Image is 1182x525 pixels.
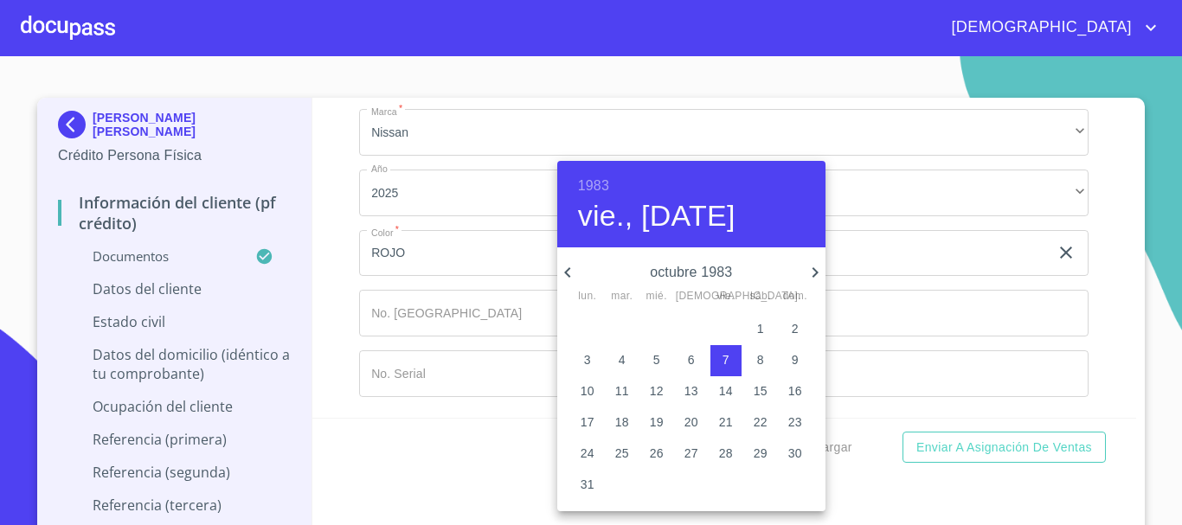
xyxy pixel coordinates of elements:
[754,413,768,431] p: 22
[650,382,664,400] p: 12
[581,382,594,400] p: 10
[572,470,603,501] button: 31
[754,445,768,462] p: 29
[607,407,638,439] button: 18
[684,382,698,400] p: 13
[719,445,733,462] p: 28
[757,351,764,368] p: 8
[572,376,603,407] button: 10
[780,345,811,376] button: 9
[780,314,811,345] button: 2
[572,345,603,376] button: 3
[792,320,799,337] p: 2
[684,413,698,431] p: 20
[578,198,736,234] button: vie., [DATE]
[641,439,672,470] button: 26
[745,407,776,439] button: 22
[578,174,609,198] button: 1983
[788,445,802,462] p: 30
[653,351,660,368] p: 5
[788,413,802,431] p: 23
[676,407,707,439] button: 20
[780,407,811,439] button: 23
[607,376,638,407] button: 11
[757,320,764,337] p: 1
[788,382,802,400] p: 16
[745,314,776,345] button: 1
[745,376,776,407] button: 15
[581,476,594,493] p: 31
[745,345,776,376] button: 8
[615,413,629,431] p: 18
[710,439,742,470] button: 28
[572,407,603,439] button: 17
[619,351,626,368] p: 4
[719,382,733,400] p: 14
[676,345,707,376] button: 6
[780,376,811,407] button: 16
[578,262,805,283] p: octubre 1983
[607,439,638,470] button: 25
[676,439,707,470] button: 27
[710,407,742,439] button: 21
[650,413,664,431] p: 19
[780,288,811,305] span: dom.
[581,413,594,431] p: 17
[688,351,695,368] p: 6
[676,288,707,305] span: [DEMOGRAPHIC_DATA].
[641,288,672,305] span: mié.
[650,445,664,462] p: 26
[710,376,742,407] button: 14
[641,407,672,439] button: 19
[572,288,603,305] span: lun.
[754,382,768,400] p: 15
[615,382,629,400] p: 11
[607,288,638,305] span: mar.
[607,345,638,376] button: 4
[641,345,672,376] button: 5
[710,345,742,376] button: 7
[581,445,594,462] p: 24
[641,376,672,407] button: 12
[745,288,776,305] span: sáb.
[710,288,742,305] span: vie.
[572,439,603,470] button: 24
[745,439,776,470] button: 29
[584,351,591,368] p: 3
[780,439,811,470] button: 30
[676,376,707,407] button: 13
[719,413,733,431] p: 21
[615,445,629,462] p: 25
[723,351,729,368] p: 7
[684,445,698,462] p: 27
[792,351,799,368] p: 9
